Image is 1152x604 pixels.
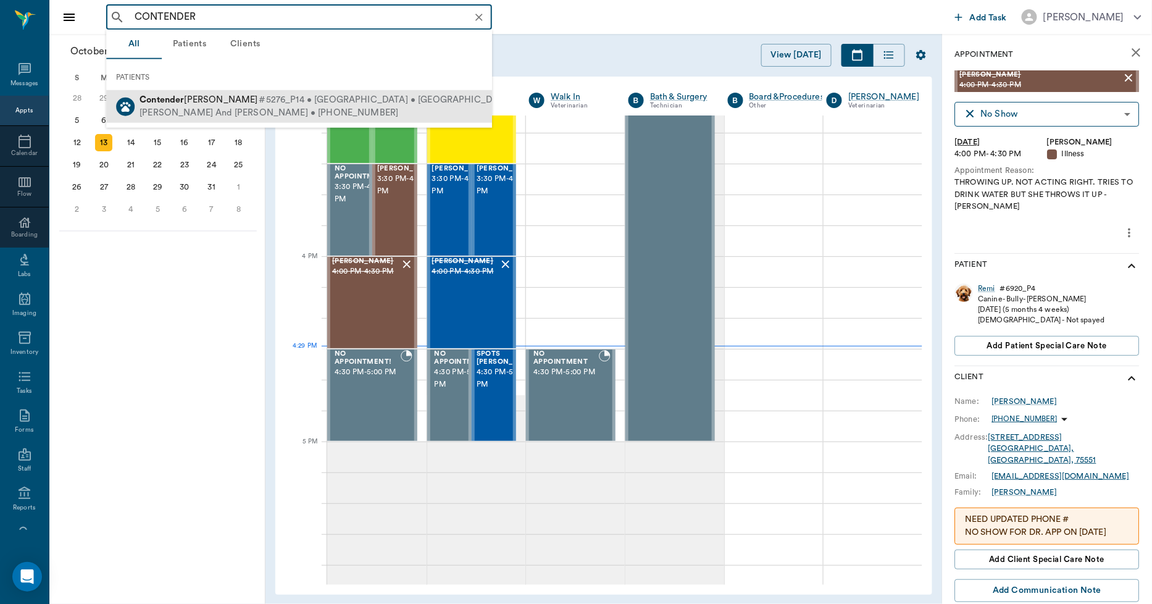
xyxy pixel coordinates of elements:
[650,101,709,111] div: Technician
[650,91,709,103] a: Bath & Surgery
[955,432,988,443] div: Address:
[452,101,511,111] div: Technician
[955,471,992,482] div: Email:
[1125,259,1140,274] svg: show more
[955,177,1140,212] div: THROWING UP. NOT ACTING RIGHT. TRIES TO DRINK WATER BUT SHE THROWS IT UP -[PERSON_NAME]
[95,201,112,218] div: Monday, November 3, 2025
[15,106,33,115] div: Appts
[955,259,988,274] p: Patient
[12,562,42,592] div: Open Intercom Messenger
[69,178,86,196] div: Sunday, October 26, 2025
[122,156,140,174] div: Tuesday, October 21, 2025
[335,366,401,379] span: 4:30 PM - 5:00 PM
[1120,222,1140,243] button: more
[988,434,1096,464] a: [STREET_ADDRESS][GEOGRAPHIC_DATA], [GEOGRAPHIC_DATA], 75551
[230,201,247,218] div: Saturday, November 8, 2025
[69,134,86,151] div: Sunday, October 12, 2025
[140,106,554,119] div: [PERSON_NAME] And [PERSON_NAME] • [PHONE_NUMBER]
[68,43,111,60] span: October
[628,93,644,108] div: B
[372,164,417,256] div: CHECKED_IN, 3:30 PM - 4:00 PM
[106,64,492,90] div: PATIENTS
[285,250,317,281] div: 4 PM
[955,148,1048,160] div: 4:00 PM - 4:30 PM
[259,94,554,107] span: #5276_P14 • [GEOGRAPHIC_DATA] • [GEOGRAPHIC_DATA] • ACTIVE
[955,136,1048,148] div: [DATE]
[122,201,140,218] div: Tuesday, November 4, 2025
[95,156,112,174] div: Monday, October 20, 2025
[1043,10,1124,25] div: [PERSON_NAME]
[18,464,31,474] div: Staff
[203,178,220,196] div: Friday, October 31, 2025
[327,256,417,349] div: NO_SHOW, 4:00 PM - 4:30 PM
[987,339,1107,353] span: Add patient Special Care Note
[432,165,494,173] span: [PERSON_NAME]
[435,366,491,391] span: 4:30 PM - 5:00 PM
[12,309,36,318] div: Imaging
[17,387,32,396] div: Tasks
[848,91,919,103] div: [PERSON_NAME]
[149,156,167,174] div: Wednesday, October 22, 2025
[533,366,599,379] span: 4:30 PM - 5:00 PM
[992,396,1058,407] a: [PERSON_NAME]
[955,336,1140,356] button: Add patient Special Care Note
[95,134,112,151] div: Today, Monday, October 13, 2025
[427,256,517,349] div: NO_SHOW, 4:00 PM - 4:30 PM
[955,165,1140,177] div: Appointment Reason:
[285,435,317,466] div: 5 PM
[477,173,538,198] span: 3:30 PM - 4:00 PM
[1124,40,1149,65] button: close
[327,164,372,256] div: BOOKED, 3:30 PM - 4:00 PM
[551,101,610,111] div: Veterinarian
[1012,6,1151,28] button: [PERSON_NAME]
[203,156,220,174] div: Friday, October 24, 2025
[452,91,511,103] div: Appt Tech
[533,350,599,366] span: NO APPOINTMENT
[335,181,391,206] span: 3:30 PM - 4:00 PM
[140,95,257,104] span: [PERSON_NAME]
[176,134,193,151] div: Thursday, October 16, 2025
[327,349,417,442] div: BOOKED, 4:30 PM - 5:00 PM
[955,579,1140,602] button: Add Communication Note
[960,79,1122,91] span: 4:00 PM - 4:30 PM
[981,107,1120,121] div: No Show
[427,164,472,256] div: READY_TO_CHECKOUT, 3:30 PM - 4:00 PM
[91,69,118,87] div: M
[377,173,439,198] span: 3:30 PM - 4:00 PM
[749,91,825,103] div: Board &Procedures
[529,93,545,108] div: W
[551,91,610,103] a: Walk In
[477,350,538,366] span: SPOTS [PERSON_NAME]
[130,9,488,26] input: Search
[992,487,1058,498] a: [PERSON_NAME]
[95,112,112,129] div: Monday, October 6, 2025
[432,258,499,266] span: [PERSON_NAME]
[955,49,1014,61] p: Appointment
[230,156,247,174] div: Saturday, October 25, 2025
[990,553,1105,566] span: Add client Special Care Note
[122,134,140,151] div: Tuesday, October 14, 2025
[18,270,31,279] div: Labs
[950,6,1012,28] button: Add Task
[106,30,162,59] button: All
[69,90,86,107] div: Sunday, September 28, 2025
[64,39,156,64] button: October2025
[960,71,1122,79] span: [PERSON_NAME]
[140,95,184,104] b: Contender
[827,93,842,108] div: D
[176,156,193,174] div: Thursday, October 23, 2025
[1048,148,1140,160] div: Illness
[69,201,86,218] div: Sunday, November 2, 2025
[332,258,400,266] span: [PERSON_NAME]
[992,414,1058,424] p: [PHONE_NUMBER]
[95,90,112,107] div: Monday, September 29, 2025
[122,178,140,196] div: Tuesday, October 28, 2025
[472,164,516,256] div: READY_TO_CHECKOUT, 3:30 PM - 4:00 PM
[69,112,86,129] div: Sunday, October 5, 2025
[149,201,167,218] div: Wednesday, November 5, 2025
[955,371,984,386] p: Client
